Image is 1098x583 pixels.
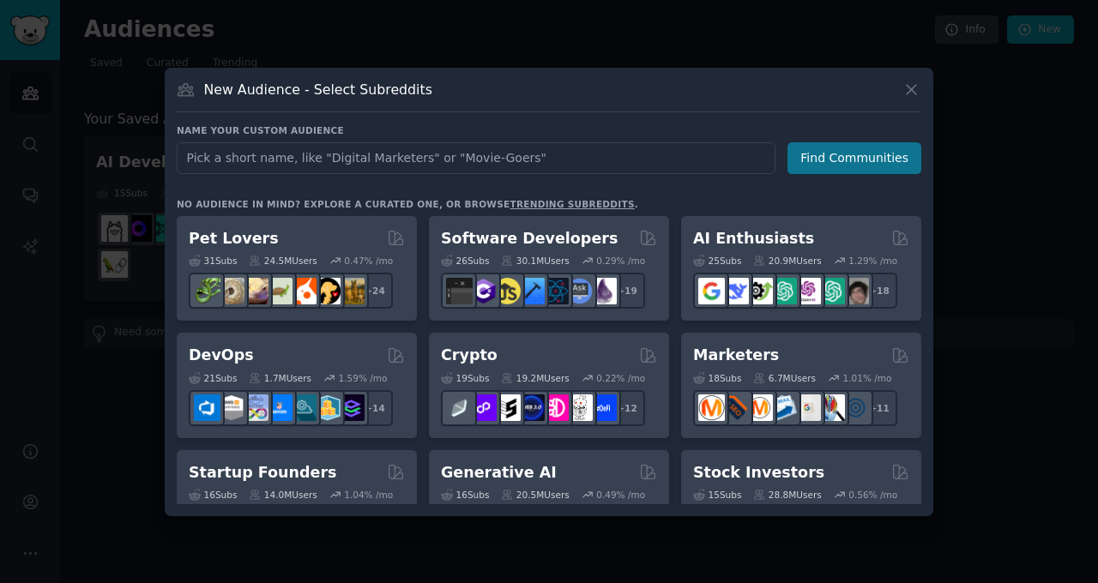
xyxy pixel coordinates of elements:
img: learnjavascript [494,278,521,304]
h3: Name your custom audience [177,124,921,136]
div: 18 Sub s [693,372,741,384]
div: 16 Sub s [441,489,489,501]
div: 0.29 % /mo [596,255,645,267]
div: 31 Sub s [189,255,237,267]
img: ballpython [218,278,244,304]
h2: DevOps [189,345,254,366]
img: Emailmarketing [770,394,797,421]
img: web3 [518,394,545,421]
img: PetAdvice [314,278,341,304]
img: cockatiel [290,278,317,304]
div: 1.01 % /mo [843,372,892,384]
div: 15 Sub s [693,489,741,501]
div: 1.59 % /mo [339,372,388,384]
div: 16 Sub s [189,489,237,501]
h2: Stock Investors [693,462,824,484]
img: CryptoNews [566,394,593,421]
img: bigseo [722,394,749,421]
div: 1.7M Users [249,372,311,384]
img: defiblockchain [542,394,569,421]
img: turtle [266,278,293,304]
div: 0.22 % /mo [596,372,645,384]
img: platformengineering [290,394,317,421]
div: + 14 [357,390,393,426]
div: 20.9M Users [753,255,821,267]
div: 1.29 % /mo [848,255,897,267]
button: Find Communities [787,142,921,174]
div: 25 Sub s [693,255,741,267]
div: 6.7M Users [753,372,816,384]
img: software [446,278,473,304]
img: elixir [590,278,617,304]
div: + 11 [861,390,897,426]
div: 0.47 % /mo [344,255,393,267]
div: 0.49 % /mo [596,489,645,501]
img: iOSProgramming [518,278,545,304]
img: AWS_Certified_Experts [218,394,244,421]
div: + 12 [609,390,645,426]
img: ArtificalIntelligence [842,278,869,304]
h2: Generative AI [441,462,557,484]
img: chatgpt_promptDesign [770,278,797,304]
div: 1.04 % /mo [344,489,393,501]
h2: Software Developers [441,228,618,249]
img: DevOpsLinks [266,394,293,421]
h2: Crypto [441,345,498,366]
img: chatgpt_prompts_ [818,278,845,304]
img: GoogleGeminiAI [698,278,725,304]
img: aws_cdk [314,394,341,421]
input: Pick a short name, like "Digital Marketers" or "Movie-Goers" [177,142,775,174]
img: DeepSeek [722,278,749,304]
img: dogbreed [338,278,365,304]
img: PlatformEngineers [338,394,365,421]
div: + 19 [609,273,645,309]
div: 0.56 % /mo [848,489,897,501]
h2: AI Enthusiasts [693,228,814,249]
img: 0xPolygon [470,394,497,421]
img: googleads [794,394,821,421]
img: AskMarketing [746,394,773,421]
div: 20.5M Users [501,489,569,501]
img: csharp [470,278,497,304]
div: + 24 [357,273,393,309]
img: MarketingResearch [818,394,845,421]
img: reactnative [542,278,569,304]
img: defi_ [590,394,617,421]
img: leopardgeckos [242,278,268,304]
h2: Pet Lovers [189,228,279,249]
div: 24.5M Users [249,255,317,267]
div: 30.1M Users [501,255,569,267]
img: OnlineMarketing [842,394,869,421]
div: No audience in mind? Explore a curated one, or browse . [177,198,638,210]
div: 19.2M Users [501,372,569,384]
img: content_marketing [698,394,725,421]
img: herpetology [194,278,220,304]
h2: Marketers [693,345,779,366]
h2: Startup Founders [189,462,336,484]
img: OpenAIDev [794,278,821,304]
a: trending subreddits [510,199,634,209]
div: + 18 [861,273,897,309]
div: 14.0M Users [249,489,317,501]
img: azuredevops [194,394,220,421]
div: 28.8M Users [753,489,821,501]
img: ethfinance [446,394,473,421]
img: AskComputerScience [566,278,593,304]
div: 19 Sub s [441,372,489,384]
h3: New Audience - Select Subreddits [204,81,432,99]
img: AItoolsCatalog [746,278,773,304]
img: ethstaker [494,394,521,421]
img: Docker_DevOps [242,394,268,421]
div: 21 Sub s [189,372,237,384]
div: 26 Sub s [441,255,489,267]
